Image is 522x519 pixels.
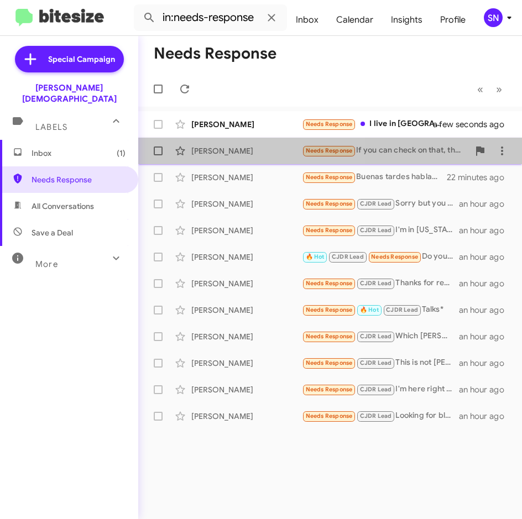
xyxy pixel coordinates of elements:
button: Next [489,78,509,101]
input: Search [134,4,287,31]
span: Labels [35,122,67,132]
div: Talks* [302,303,459,316]
span: CJDR Lead [360,333,392,340]
div: [PERSON_NAME] [191,251,302,263]
a: Inbox [287,4,327,36]
button: Previous [471,78,490,101]
span: CJDR Lead [360,412,392,420]
div: an hour ago [459,225,513,236]
span: All Conversations [32,201,94,212]
span: CJDR Lead [332,253,364,260]
div: [PERSON_NAME] [191,305,302,316]
div: [PERSON_NAME] [191,172,302,183]
div: [PERSON_NAME] [191,358,302,369]
div: [PERSON_NAME] [191,411,302,422]
span: Needs Response [32,174,126,185]
span: Needs Response [306,120,353,128]
span: CJDR Lead [386,306,418,313]
span: Needs Response [306,306,353,313]
span: 🔥 Hot [306,253,325,260]
span: CJDR Lead [360,280,392,287]
div: an hour ago [459,278,513,289]
span: Needs Response [306,412,353,420]
span: CJDR Lead [360,227,392,234]
div: Looking for black rho with red accent interior [302,410,459,422]
span: 🔥 Hot [360,306,379,313]
div: [PERSON_NAME] [191,331,302,342]
span: Needs Response [306,227,353,234]
div: 22 minutes ago [447,172,513,183]
div: an hour ago [459,251,513,263]
span: Special Campaign [48,54,115,65]
span: Needs Response [306,333,353,340]
span: CJDR Lead [360,386,392,393]
span: CJDR Lead [360,359,392,366]
div: Which [PERSON_NAME] is this one? [302,330,459,343]
span: Needs Response [306,386,353,393]
div: Do you have Verizon supplier discount? [302,250,459,263]
span: Inbox [32,148,126,159]
div: [PERSON_NAME] [191,198,302,209]
span: Save a Deal [32,227,73,238]
button: SN [474,8,510,27]
span: (1) [117,148,126,159]
h1: Needs Response [154,45,276,62]
div: an hour ago [459,358,513,369]
div: [PERSON_NAME] [191,119,302,130]
div: If you can check on that, that would be great thanks [302,144,469,157]
div: an hour ago [459,411,513,422]
div: SN [484,8,503,27]
span: Needs Response [306,200,353,207]
div: Sorry but you guys did your numbers and with $0 money down and trade low payment came out super h... [302,197,459,210]
div: This is not [PERSON_NAME] [302,357,459,369]
div: Buenas tardes hablas español [302,171,447,184]
span: « [477,82,483,96]
div: I'm here right now. [PERSON_NAME] is helping me. Thank you [302,383,459,396]
div: an hour ago [459,305,513,316]
nav: Page navigation example [471,78,509,101]
div: Thanks for reaching out to me, but I have decided that this is a bad time to enter into the purch... [302,277,459,290]
div: I'm in [US_STATE]. Where are you at ? [302,224,459,237]
div: [PERSON_NAME] [191,145,302,156]
span: Needs Response [371,253,418,260]
div: an hour ago [459,384,513,395]
div: an hour ago [459,198,513,209]
a: Calendar [327,4,382,36]
span: Needs Response [306,147,353,154]
a: Profile [431,4,474,36]
div: [PERSON_NAME] [191,225,302,236]
div: [PERSON_NAME] [191,278,302,289]
span: Needs Response [306,359,353,366]
a: Insights [382,4,431,36]
span: » [496,82,502,96]
div: an hour ago [459,331,513,342]
div: I live in [GEOGRAPHIC_DATA] [302,118,447,130]
span: Needs Response [306,174,353,181]
div: [PERSON_NAME] [191,384,302,395]
span: Needs Response [306,280,353,287]
div: a few seconds ago [447,119,513,130]
a: Special Campaign [15,46,124,72]
span: More [35,259,58,269]
span: CJDR Lead [360,200,392,207]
